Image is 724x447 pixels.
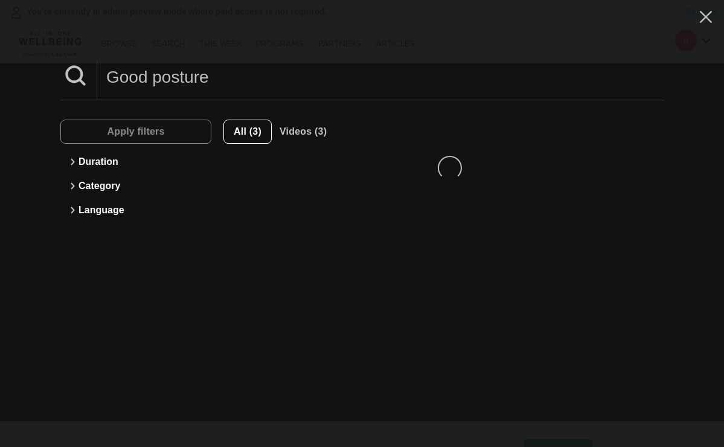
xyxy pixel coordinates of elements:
[66,150,205,174] button: Duration
[280,126,327,137] span: Videos (3)
[223,120,272,144] button: All (3)
[234,126,261,137] span: All (3)
[66,174,205,198] button: Category
[97,60,664,94] input: Search
[66,198,205,222] button: Language
[272,120,335,144] button: Videos (3)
